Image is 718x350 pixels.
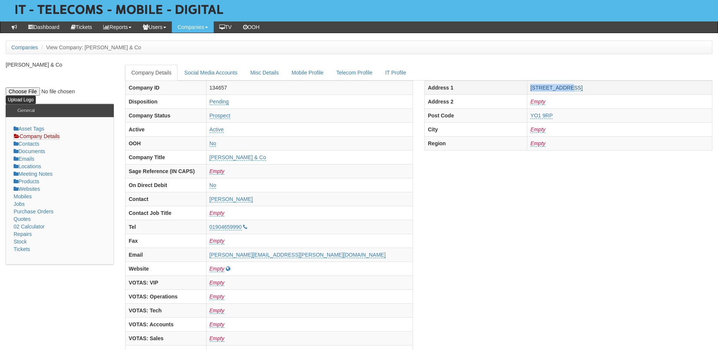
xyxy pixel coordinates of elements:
th: Region [425,136,527,150]
a: Companies [172,21,214,33]
th: On Direct Debit [126,178,206,192]
a: Empty [210,307,225,314]
a: Users [137,21,172,33]
th: Company Title [126,150,206,164]
a: Companies [11,44,38,50]
a: No [210,140,216,147]
a: Telecom Profile [330,65,378,81]
a: Misc Details [244,65,285,81]
th: Website [126,262,206,275]
h3: General [14,104,38,117]
a: 02 Calculator [14,224,45,230]
th: Active [126,122,206,136]
a: 01904659990 [210,224,242,230]
p: [PERSON_NAME] & Co [6,61,114,68]
a: Empty [530,126,545,133]
a: [PERSON_NAME] [210,196,253,202]
th: VOTAS: Accounts [126,317,206,331]
a: Contacts [14,141,39,147]
li: View Company: [PERSON_NAME] & Co [40,44,141,51]
a: Reports [98,21,137,33]
a: Empty [210,321,225,328]
a: Empty [210,294,225,300]
a: Locations [14,163,41,169]
a: Empty [210,280,225,286]
a: Quotes [14,216,31,222]
th: City [425,122,527,136]
th: Contact [126,192,206,206]
input: Upload Logo [6,96,36,104]
th: VOTAS: Operations [126,289,206,303]
th: Address 1 [425,81,527,94]
a: Asset Tags [14,126,44,132]
a: TV [214,21,237,33]
a: Empty [530,140,545,147]
th: Fax [126,234,206,248]
a: Documents [14,148,45,154]
a: Prospect [210,113,230,119]
a: Empty [210,335,225,342]
th: Sage Reference (IN CAPS) [126,164,206,178]
a: OOH [237,21,265,33]
th: Post Code [425,108,527,122]
a: Empty [210,238,225,244]
th: Address 2 [425,94,527,108]
a: Pending [210,99,229,105]
a: YO1 9RP [530,113,553,119]
th: Company Status [126,108,206,122]
a: Dashboard [23,21,65,33]
th: Contact Job Title [126,206,206,220]
a: [PERSON_NAME] & Co [210,154,266,161]
a: Tickets [65,21,98,33]
th: Tel [126,220,206,234]
a: Emails [14,156,34,162]
a: Empty [210,210,225,216]
a: Purchase Orders [14,208,54,215]
a: Repairs [14,231,32,237]
th: OOH [126,136,206,150]
th: VOTAS: VIP [126,275,206,289]
a: Meeting Notes [14,171,52,177]
a: Empty [210,168,225,175]
a: Tickets [14,246,30,252]
a: No [210,182,216,189]
th: VOTAS: Tech [126,303,206,317]
th: Email [126,248,206,262]
a: Mobiles [14,193,32,199]
a: Social Media Accounts [178,65,243,81]
a: Jobs [14,201,25,207]
a: IT Profile [379,65,412,81]
a: Active [210,126,224,133]
a: Mobile Profile [285,65,329,81]
a: Company Details [125,65,178,81]
a: Stock [14,239,27,245]
th: Disposition [126,94,206,108]
td: 134657 [206,81,413,94]
th: VOTAS: Sales [126,331,206,345]
a: Websites [14,186,40,192]
a: Company Details [14,133,60,140]
a: [STREET_ADDRESS] [530,85,582,91]
th: Company ID [126,81,206,94]
a: [PERSON_NAME][EMAIL_ADDRESS][PERSON_NAME][DOMAIN_NAME] [210,252,386,258]
a: Products [14,178,39,184]
a: Empty [210,266,225,272]
a: Empty [530,99,545,105]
